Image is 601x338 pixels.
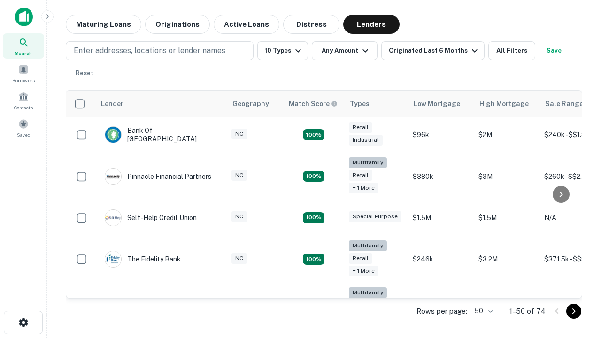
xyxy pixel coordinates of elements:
button: Enter addresses, locations or lender names [66,41,254,60]
div: The Fidelity Bank [105,251,181,268]
div: Sale Range [545,98,583,109]
th: Geography [227,91,283,117]
img: picture [105,169,121,184]
button: Lenders [343,15,400,34]
th: Capitalize uses an advanced AI algorithm to match your search with the best lender. The match sco... [283,91,344,117]
div: Bank Of [GEOGRAPHIC_DATA] [105,126,217,143]
td: $1.5M [474,200,539,236]
div: Multifamily [349,240,387,251]
div: Matching Properties: 10, hasApolloMatch: undefined [303,253,324,265]
button: Go to next page [566,304,581,319]
td: $3M [474,153,539,200]
span: Contacts [14,104,33,111]
div: Geography [232,98,269,109]
a: Search [3,33,44,59]
td: $246k [408,236,474,283]
img: picture [105,127,121,143]
button: Maturing Loans [66,15,141,34]
td: $9.2M [474,283,539,330]
div: Atlantic Union Bank [105,298,188,315]
a: Borrowers [3,61,44,86]
div: High Mortgage [479,98,529,109]
a: Contacts [3,88,44,113]
div: Low Mortgage [414,98,460,109]
span: Search [15,49,32,57]
td: $1.5M [408,200,474,236]
button: All Filters [488,41,535,60]
button: Reset [69,64,100,83]
div: NC [231,253,247,264]
div: NC [231,170,247,181]
button: Active Loans [214,15,279,34]
div: Retail [349,170,372,181]
td: $3.2M [474,236,539,283]
div: Retail [349,253,372,264]
div: Matching Properties: 17, hasApolloMatch: undefined [303,171,324,182]
span: Saved [17,131,31,138]
div: Self-help Credit Union [105,209,197,226]
button: Distress [283,15,339,34]
iframe: Chat Widget [554,263,601,308]
div: Pinnacle Financial Partners [105,168,211,185]
h6: Match Score [289,99,336,109]
p: Rows per page: [416,306,467,317]
td: $96k [408,117,474,153]
div: NC [231,211,247,222]
img: picture [105,251,121,267]
div: Lender [101,98,123,109]
p: Enter addresses, locations or lender names [74,45,225,56]
div: Matching Properties: 16, hasApolloMatch: undefined [303,129,324,140]
div: Types [350,98,370,109]
div: Capitalize uses an advanced AI algorithm to match your search with the best lender. The match sco... [289,99,338,109]
p: 1–50 of 74 [509,306,546,317]
div: Matching Properties: 11, hasApolloMatch: undefined [303,212,324,223]
th: Lender [95,91,227,117]
td: $380k [408,153,474,200]
th: Low Mortgage [408,91,474,117]
button: Save your search to get updates of matches that match your search criteria. [539,41,569,60]
button: Any Amount [312,41,378,60]
div: Special Purpose [349,211,401,222]
div: NC [231,129,247,139]
div: Originated Last 6 Months [389,45,480,56]
div: + 1 more [349,183,378,193]
button: 10 Types [257,41,308,60]
div: + 1 more [349,266,378,277]
td: $2M [474,117,539,153]
div: Multifamily [349,157,387,168]
img: capitalize-icon.png [15,8,33,26]
a: Saved [3,115,44,140]
div: Multifamily [349,287,387,298]
button: Originations [145,15,210,34]
div: Industrial [349,135,383,146]
div: 50 [471,304,494,318]
button: Originated Last 6 Months [381,41,485,60]
th: High Mortgage [474,91,539,117]
div: Retail [349,122,372,133]
th: Types [344,91,408,117]
td: $246.5k [408,283,474,330]
img: picture [105,210,121,226]
span: Borrowers [12,77,35,84]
